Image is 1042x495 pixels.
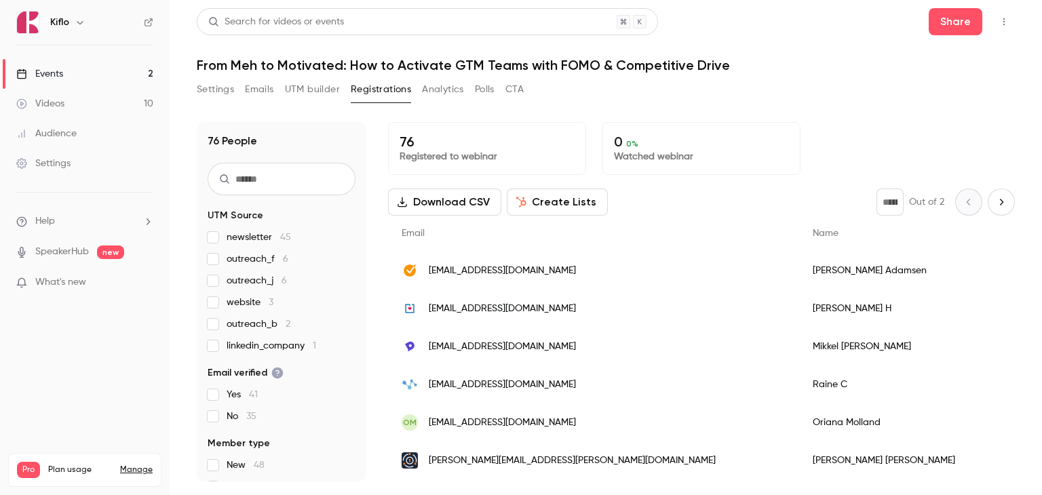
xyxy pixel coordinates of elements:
span: New [227,458,265,472]
span: 0 % [626,139,638,148]
span: outreach_f [227,252,288,266]
button: Analytics [422,79,464,100]
span: 3 [269,298,273,307]
span: Name [813,229,838,238]
span: 35 [246,412,256,421]
button: UTM builder [285,79,340,100]
span: [EMAIL_ADDRESS][DOMAIN_NAME] [429,378,576,392]
button: Emails [245,79,273,100]
span: 48 [254,460,265,470]
span: 6 [282,276,287,285]
img: dixa.com [402,338,418,355]
img: maxmind.com [402,376,418,393]
div: Events [16,67,63,81]
span: [EMAIL_ADDRESS][DOMAIN_NAME] [429,416,576,430]
div: Oriana Molland [799,403,1041,441]
span: 45 [280,233,291,242]
div: [PERSON_NAME] Adamsen [799,252,1041,290]
span: 6 [283,254,288,264]
button: Registrations [351,79,411,100]
span: Member type [208,437,270,450]
span: Email [402,229,425,238]
span: outreach_j [227,274,287,288]
button: CTA [505,79,524,100]
span: 41 [249,390,258,399]
span: Returning [227,480,288,494]
span: [EMAIL_ADDRESS][DOMAIN_NAME] [429,264,576,278]
span: No [227,410,256,423]
button: Create Lists [507,189,608,216]
img: getaccept.com [402,262,418,279]
span: outreach_b [227,317,290,331]
h6: Kiflo [50,16,69,29]
span: 1 [313,341,316,351]
span: Pro [17,462,40,478]
p: Watched webinar [614,150,789,163]
span: [EMAIL_ADDRESS][DOMAIN_NAME] [429,340,576,354]
img: fusionauth.io [402,452,418,469]
p: 76 [400,134,575,150]
div: [PERSON_NAME] [PERSON_NAME] [799,441,1041,479]
h1: From Meh to Motivated: How to Activate GTM Teams with FOMO & Competitive Drive [197,57,1015,73]
a: Manage [120,464,153,475]
div: Audience [16,127,77,140]
a: SpeakerHub [35,245,89,259]
span: Yes [227,388,258,401]
span: website [227,296,273,309]
li: help-dropdown-opener [16,214,153,229]
span: OM [403,416,417,429]
span: [PERSON_NAME][EMAIL_ADDRESS][PERSON_NAME][DOMAIN_NAME] [429,454,716,468]
span: What's new [35,275,86,290]
span: new [97,245,124,259]
button: Download CSV [388,189,501,216]
div: Videos [16,97,64,111]
p: Out of 2 [909,195,944,209]
h1: 76 People [208,133,257,149]
span: Plan usage [48,464,112,475]
iframe: Noticeable Trigger [137,277,153,289]
span: 2 [286,319,290,329]
button: Share [929,8,982,35]
button: Settings [197,79,234,100]
span: newsletter [227,231,291,244]
span: [EMAIL_ADDRESS][DOMAIN_NAME] [429,302,576,316]
div: Raine C [799,365,1041,403]
div: [PERSON_NAME] H [799,290,1041,328]
span: Help [35,214,55,229]
p: 0 [614,134,789,150]
div: Search for videos or events [208,15,344,29]
span: linkedin_company [227,339,316,353]
span: Email verified [208,366,284,380]
div: Settings [16,157,71,170]
button: Polls [475,79,495,100]
button: Next page [988,189,1015,216]
p: Registered to webinar [400,150,575,163]
div: Mikkel [PERSON_NAME] [799,328,1041,365]
span: UTM Source [208,209,263,222]
img: donorbox.org [402,300,418,317]
img: Kiflo [17,12,39,33]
